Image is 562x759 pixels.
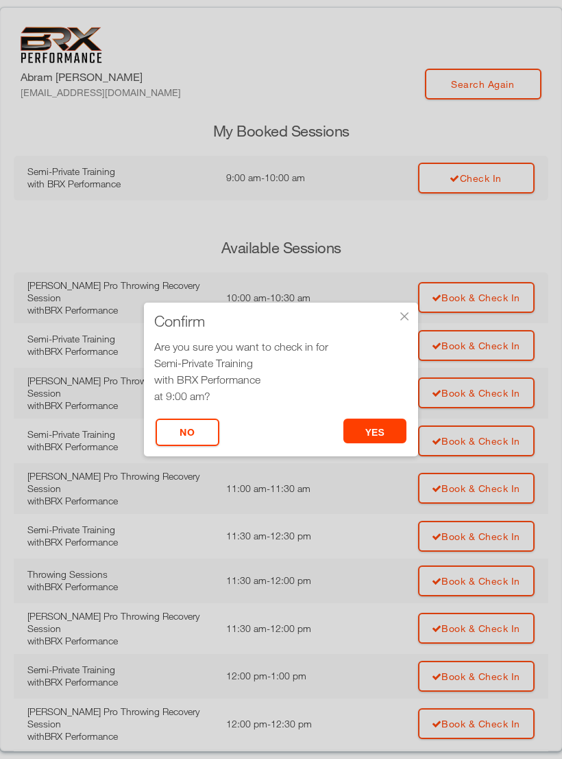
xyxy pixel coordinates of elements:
div: Are you sure you want to check in for at 9:00 am? [154,338,408,404]
div: Semi-Private Training [154,355,408,371]
span: Confirm [154,314,205,328]
button: No [156,419,219,446]
div: × [398,310,411,323]
div: with BRX Performance [154,371,408,388]
button: yes [343,419,407,443]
